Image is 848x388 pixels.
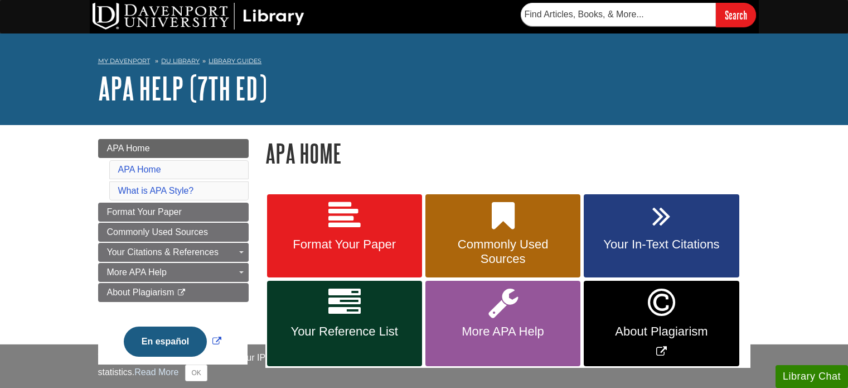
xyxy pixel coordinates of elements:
img: DU Library [93,3,304,30]
span: Format Your Paper [275,237,414,252]
a: DU Library [161,57,200,65]
span: Your In-Text Citations [592,237,730,252]
form: Searches DU Library's articles, books, and more [521,3,756,27]
i: This link opens in a new window [177,289,186,296]
a: APA Home [98,139,249,158]
span: About Plagiarism [107,288,175,297]
a: Link opens in new window [121,337,224,346]
a: More APA Help [425,281,580,366]
a: About Plagiarism [98,283,249,302]
span: About Plagiarism [592,324,730,339]
a: Commonly Used Sources [425,194,580,278]
div: Guide Page Menu [98,139,249,376]
a: More APA Help [98,263,249,282]
a: APA Help (7th Ed) [98,71,267,106]
a: Format Your Paper [267,194,422,278]
a: My Davenport [98,56,150,66]
nav: breadcrumb [98,54,750,71]
span: More APA Help [434,324,572,339]
a: Library Guides [209,57,261,65]
span: Commonly Used Sources [107,227,208,237]
a: Link opens in new window [584,281,739,366]
span: Format Your Paper [107,207,182,217]
input: Find Articles, Books, & More... [521,3,716,26]
input: Search [716,3,756,27]
button: En español [124,327,207,357]
span: APA Home [107,143,150,153]
a: Format Your Paper [98,203,249,222]
a: Your In-Text Citations [584,194,739,278]
button: Library Chat [776,365,848,388]
a: Commonly Used Sources [98,223,249,242]
a: What is APA Style? [118,186,194,195]
span: More APA Help [107,267,167,277]
span: Your Citations & References [107,247,219,257]
span: Your Reference List [275,324,414,339]
h1: APA Home [265,139,750,167]
span: Commonly Used Sources [434,237,572,266]
a: Your Reference List [267,281,422,366]
a: APA Home [118,165,161,174]
a: Your Citations & References [98,243,249,262]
